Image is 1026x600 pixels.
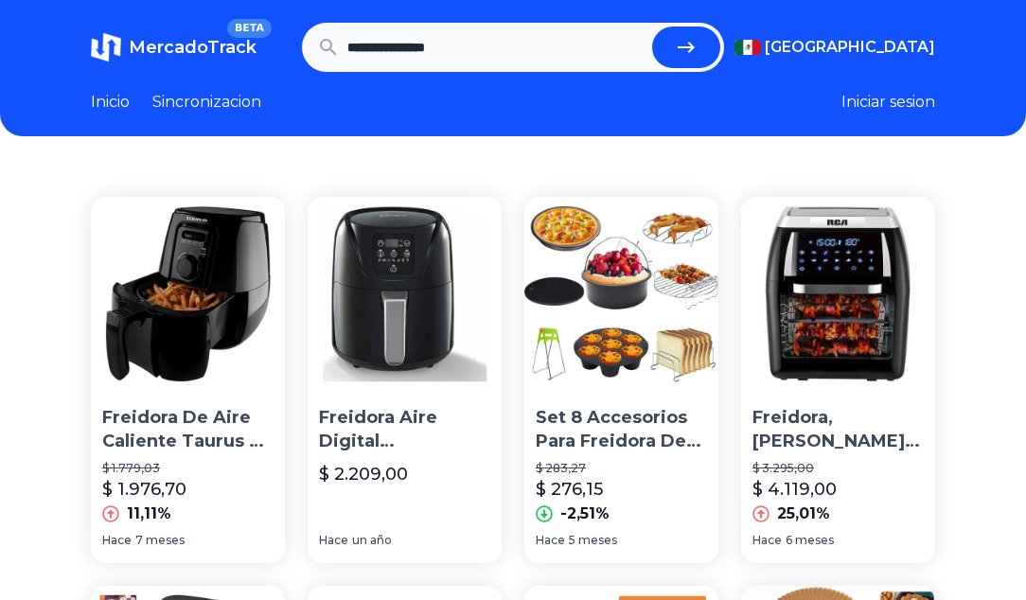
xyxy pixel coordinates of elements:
[352,533,392,548] span: un año
[741,197,935,391] img: Freidora, Horno Y Asador De Aire Digital Rca Rc-108
[91,91,130,114] a: Inicio
[102,406,274,453] p: Freidora De Aire Caliente Taurus 4 Litros Domestica
[536,476,603,503] p: $ 276,15
[777,503,830,525] p: 25,01%
[91,32,256,62] a: MercadoTrackBETA
[524,197,718,563] a: Set 8 Accesorios Para Freidora De Aire 7 Pulgadas UniversalSet 8 Accesorios Para Freidora De Aire...
[91,197,285,391] img: Freidora De Aire Caliente Taurus 4 Litros Domestica
[102,476,186,503] p: $ 1.976,70
[319,533,348,548] span: Hace
[524,197,718,391] img: Set 8 Accesorios Para Freidora De Aire 7 Pulgadas Universal
[227,19,272,38] span: BETA
[91,32,121,62] img: MercadoTrack
[91,197,285,563] a: Freidora De Aire Caliente Taurus 4 Litros Domestica Freidora De Aire Caliente Taurus 4 Litros Dom...
[841,91,935,114] button: Iniciar sesion
[308,197,502,391] img: Freidora Aire Digital Oster Ckstaf40d 7 Funciones Digitales
[734,40,761,55] img: Mexico
[741,197,935,563] a: Freidora, Horno Y Asador De Aire Digital Rca Rc-108Freidora, [PERSON_NAME] Y Asador De Aire Digit...
[560,503,610,525] p: -2,51%
[135,533,185,548] span: 7 meses
[752,406,924,453] p: Freidora, [PERSON_NAME] Y Asador De Aire Digital Rca Rc-108
[752,476,837,503] p: $ 4.119,00
[319,406,490,453] p: Freidora Aire Digital [PERSON_NAME] Ckstaf40d 7 Funciones Digitales
[129,37,256,58] span: MercadoTrack
[752,533,782,548] span: Hace
[127,503,171,525] p: 11,11%
[786,533,834,548] span: 6 meses
[569,533,617,548] span: 5 meses
[319,461,408,487] p: $ 2.209,00
[752,461,924,476] p: $ 3.295,00
[734,36,935,59] button: [GEOGRAPHIC_DATA]
[536,533,565,548] span: Hace
[152,91,261,114] a: Sincronizacion
[536,461,707,476] p: $ 283,27
[536,406,707,453] p: Set 8 Accesorios Para Freidora De Aire 7 Pulgadas Universal
[765,36,935,59] span: [GEOGRAPHIC_DATA]
[308,197,502,563] a: Freidora Aire Digital Oster Ckstaf40d 7 Funciones DigitalesFreidora Aire Digital [PERSON_NAME] Ck...
[102,533,132,548] span: Hace
[102,461,274,476] p: $ 1.779,03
